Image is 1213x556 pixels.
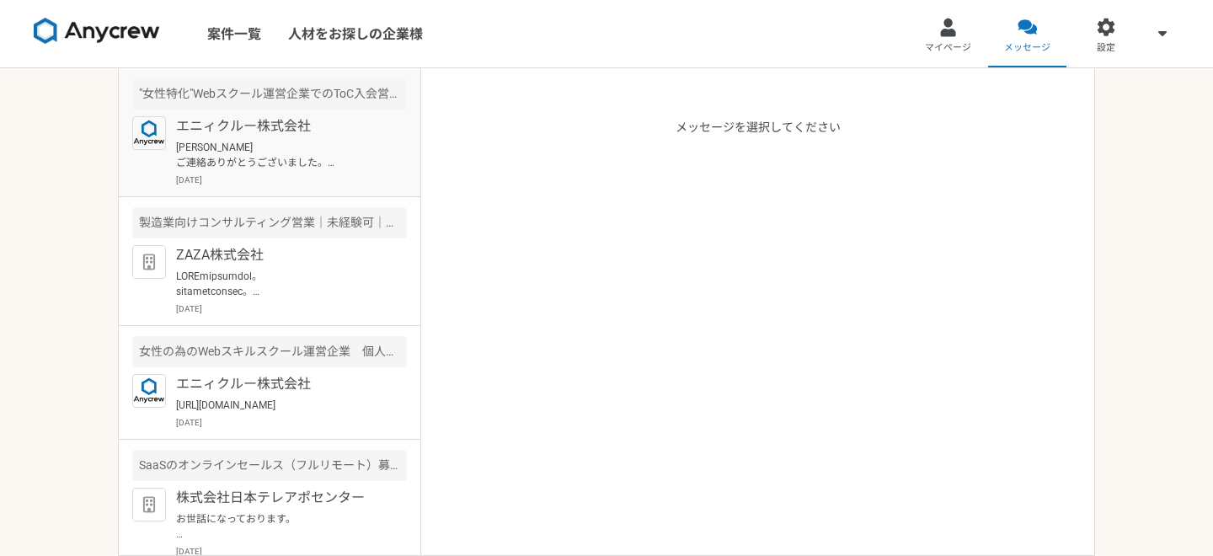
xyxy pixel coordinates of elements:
img: default_org_logo-42cde973f59100197ec2c8e796e4974ac8490bb5b08a0eb061ff975e4574aa76.png [132,245,166,279]
div: 製造業向けコンサルティング営業｜未経験可｜法人営業としてキャリアアップしたい方 [132,207,407,238]
p: 株式会社日本テレアポセンター [176,488,384,508]
img: 8DqYSo04kwAAAAASUVORK5CYII= [34,18,160,45]
p: エニィクルー株式会社 [176,116,384,136]
div: "女性特化"Webスクール運営企業でのToC入会営業（フルリモート可） [132,78,407,110]
img: logo_text_blue_01.png [132,116,166,150]
div: SaaSのオンラインセールス（フルリモート）募集 [132,450,407,481]
div: 女性の為のWebスキルスクール運営企業 個人営業 [132,336,407,367]
img: logo_text_blue_01.png [132,374,166,408]
span: メッセージ [1004,41,1050,55]
span: 設定 [1097,41,1115,55]
p: ZAZA株式会社 [176,245,384,265]
p: メッセージを選択してください [676,119,841,555]
p: LOREmipsumdol。 sitametconsec。 adipiscingelitsedd、eiusmOdtEmporincididun「Utlabor」etdolore、magnaali... [176,269,384,299]
p: [DATE] [176,416,407,429]
img: default_org_logo-42cde973f59100197ec2c8e796e4974ac8490bb5b08a0eb061ff975e4574aa76.png [132,488,166,521]
p: [PERSON_NAME] ご連絡ありがとうございました。 引き継ぎどうぞよろしくお願いいたします。 [176,140,384,170]
span: マイページ [925,41,971,55]
p: [DATE] [176,302,407,315]
p: エニィクルー株式会社 [176,374,384,394]
p: [URL][DOMAIN_NAME] [176,398,384,413]
p: [DATE] [176,174,407,186]
p: お世話になっております。 プロフィール拝見してとても魅力的なご経歴で、 ぜひ一度、弊社面談をお願いできないでしょうか？ [URL][DOMAIN_NAME][DOMAIN_NAME] 当社ですが... [176,511,384,542]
